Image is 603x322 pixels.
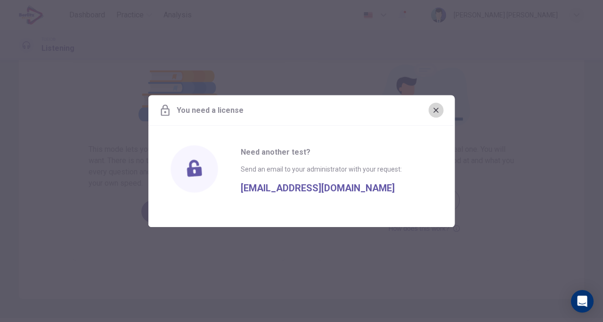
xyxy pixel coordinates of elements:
[241,174,395,193] span: [EMAIL_ADDRESS][DOMAIN_NAME]
[177,104,244,116] span: You need a license
[571,290,594,313] div: Open Intercom Messenger
[241,146,402,157] span: Need another test?
[241,180,402,195] a: [EMAIL_ADDRESS][DOMAIN_NAME]
[241,165,402,173] span: Send an email to your administrator with your request:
